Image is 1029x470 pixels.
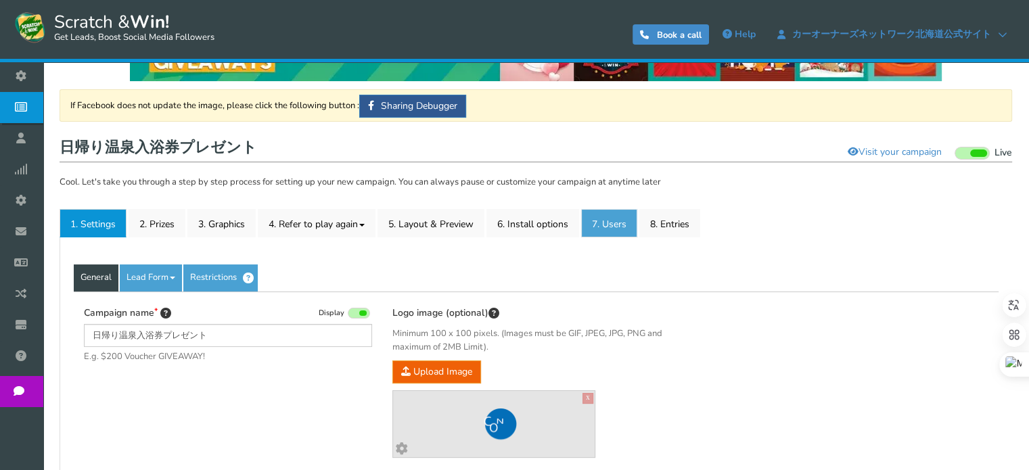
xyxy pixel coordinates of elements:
[994,147,1012,160] span: Live
[130,10,169,34] strong: Win!
[785,29,998,40] span: カーオーナーズネットワーク北海道公式サイト
[84,350,372,364] span: E.g. $200 Voucher GIVEAWAY!
[716,24,762,45] a: Help
[60,209,127,237] a: 1. Settings
[14,10,214,44] a: Scratch &Win! Get Leads, Boost Social Media Followers
[486,209,579,237] a: 6. Install options
[359,95,466,118] a: Sharing Debugger
[183,264,258,291] a: Restrictions
[74,264,118,291] a: General
[54,32,214,43] small: Get Leads, Boost Social Media Followers
[60,135,1012,162] h1: 日帰り温泉入浴券プレゼント
[633,24,709,45] a: Book a call
[258,209,375,237] a: 4. Refer to play again
[60,176,1012,189] p: Cool. Let's take you through a step by step process for setting up your new campaign. You can alw...
[582,393,593,404] a: X
[60,89,1012,122] div: If Facebook does not update the image, please click the following button :
[657,29,702,41] span: Book a call
[35,35,156,47] div: ドメイン: [DOMAIN_NAME]
[187,209,256,237] a: 3. Graphics
[84,306,171,321] label: Campaign name
[639,209,700,237] a: 8. Entries
[319,308,344,319] span: Display
[735,28,756,41] span: Help
[47,10,214,44] span: Scratch &
[14,10,47,44] img: Scratch and Win
[142,80,153,91] img: tab_keywords_by_traffic_grey.svg
[120,264,182,291] a: Lead Form
[378,209,484,237] a: 5. Layout & Preview
[157,81,218,90] div: キーワード流入
[839,141,951,164] a: Visit your campaign
[46,80,57,91] img: tab_domain_overview_orange.svg
[392,327,681,354] span: Minimum 100 x 100 pixels. (Images must be GIF, JPEG, JPG, PNG and maximum of 2MB Limit).
[581,209,637,237] a: 7. Users
[38,22,66,32] div: v 4.0.25
[129,209,185,237] a: 2. Prizes
[61,81,113,90] div: ドメイン概要
[488,306,499,321] span: This image will be displayed on top of your contest screen. You can upload & preview different im...
[392,306,499,321] label: Logo image (optional)
[160,306,171,321] span: Tip: Choose a title that will attract more entries. For example: “Scratch & win a bracelet” will ...
[22,35,32,47] img: website_grey.svg
[22,22,32,32] img: logo_orange.svg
